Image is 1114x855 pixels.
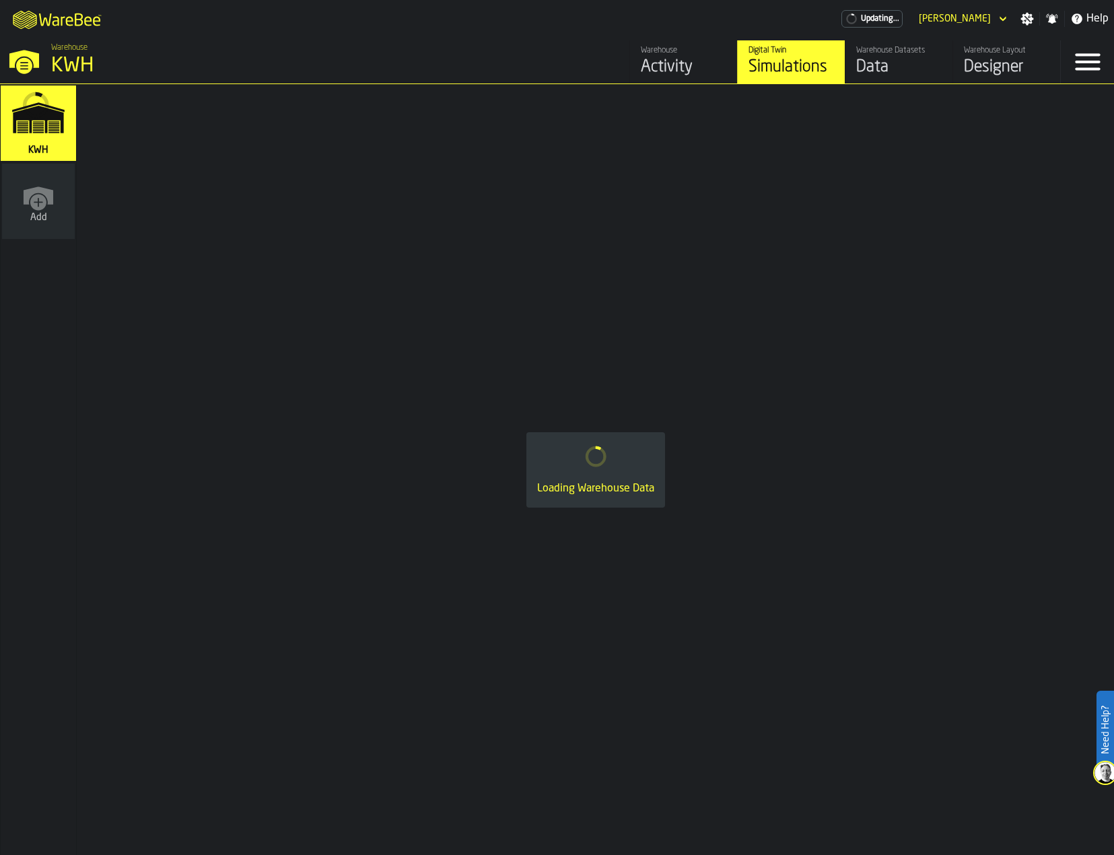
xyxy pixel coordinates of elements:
[841,10,903,28] div: Menu Subscription
[1,85,76,164] a: link-to-/wh/i/4fb45246-3b77-4bb5-b880-c337c3c5facb/simulations
[1086,11,1109,27] span: Help
[845,40,952,83] a: link-to-/wh/i/4fb45246-3b77-4bb5-b880-c337c3c5facb/data
[952,40,1060,83] a: link-to-/wh/i/4fb45246-3b77-4bb5-b880-c337c3c5facb/designer
[1015,12,1039,26] label: button-toggle-Settings
[856,46,942,55] div: Warehouse Datasets
[856,57,942,78] div: Data
[1065,11,1114,27] label: button-toggle-Help
[749,57,834,78] div: Simulations
[919,13,991,24] div: DropdownMenuValue-Pasi Kolari
[861,14,899,24] span: Updating...
[2,164,75,242] a: link-to-/wh/new
[30,212,47,223] span: Add
[641,46,726,55] div: Warehouse
[964,46,1049,55] div: Warehouse Layout
[1040,12,1064,26] label: button-toggle-Notifications
[1061,40,1114,83] label: button-toggle-Menu
[913,11,1010,27] div: DropdownMenuValue-Pasi Kolari
[537,481,654,497] div: Loading Warehouse Data
[737,40,845,83] a: link-to-/wh/i/4fb45246-3b77-4bb5-b880-c337c3c5facb/simulations
[641,57,726,78] div: Activity
[51,43,88,53] span: Warehouse
[964,57,1049,78] div: Designer
[51,54,415,78] div: KWH
[841,10,903,28] a: link-to-/wh/i/4fb45246-3b77-4bb5-b880-c337c3c5facb/pricing/
[629,40,737,83] a: link-to-/wh/i/4fb45246-3b77-4bb5-b880-c337c3c5facb/feed/
[749,46,834,55] div: Digital Twin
